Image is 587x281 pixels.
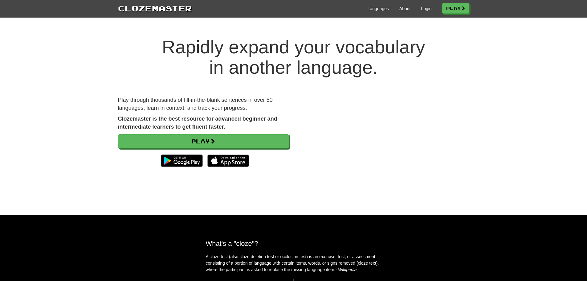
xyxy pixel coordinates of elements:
[336,267,357,272] em: - Wikipedia
[399,6,411,12] a: About
[368,6,389,12] a: Languages
[118,116,277,130] strong: Clozemaster is the best resource for advanced beginner and intermediate learners to get fluent fa...
[206,254,381,273] p: A cloze test (also cloze deletion test or occlusion test) is an exercise, test, or assessment con...
[207,155,249,167] img: Download_on_the_App_Store_Badge_US-UK_135x40-25178aeef6eb6b83b96f5f2d004eda3bffbb37122de64afbaef7...
[118,96,289,112] p: Play through thousands of fill-in-the-blank sentences in over 50 languages, learn in context, and...
[442,3,469,14] a: Play
[118,134,289,148] a: Play
[118,2,192,14] a: Clozemaster
[206,240,381,247] h2: What's a "cloze"?
[158,151,206,170] img: Get it on Google Play
[421,6,431,12] a: Login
